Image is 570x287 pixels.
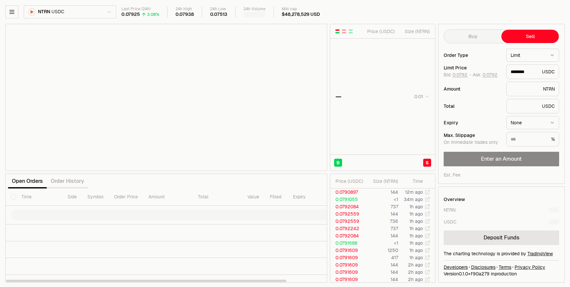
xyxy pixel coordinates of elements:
[282,12,320,18] div: $48,278,529 USD
[506,132,559,146] div: %
[409,225,423,231] time: 1h ago
[6,24,327,171] iframe: Financial Chart
[330,276,366,283] td: 0.0791609
[506,99,559,113] div: USDC
[404,178,423,184] div: Time
[444,196,465,203] div: Overview
[471,264,495,270] a: Disclosures
[444,53,501,58] div: Order Type
[330,254,366,261] td: 0.0791609
[335,92,341,101] div: —
[444,140,501,145] div: On immediate trades only
[506,82,559,96] div: NTRN
[409,247,423,253] time: 1h ago
[330,268,366,276] td: 0.0791609
[365,28,395,35] div: Price ( USDC )
[444,219,457,225] div: USDC
[28,9,35,15] img: NTRN Logo
[175,12,194,18] div: 0.07938
[404,196,423,202] time: 34m ago
[330,232,366,239] td: 0.0792084
[366,247,398,254] td: 1250
[412,93,430,101] button: 0.01
[444,65,501,70] div: Limit Price
[330,247,366,254] td: 0.0791609
[452,72,468,77] button: 0.0792
[409,240,423,246] time: 1h ago
[444,120,501,125] div: Expiry
[515,264,545,270] a: Privacy Policy
[444,270,559,277] div: Version 0.1.0 + in production
[109,188,143,206] th: Order Price
[366,276,398,283] td: 144
[11,194,16,200] button: Select all
[366,254,398,261] td: 417
[210,7,228,12] div: 24h Low
[366,239,398,247] td: <1
[366,261,398,268] td: 144
[408,269,423,275] time: 2h ago
[444,172,460,178] div: Est. Fee
[409,255,423,261] time: 1h ago
[371,178,398,184] div: Size ( NTRN )
[336,159,340,166] span: B
[243,7,266,12] div: 24h Volume
[335,178,365,184] div: Price ( USDC )
[501,30,559,43] button: Sell
[16,188,62,206] th: Time
[444,264,468,270] a: Developers
[121,12,140,18] div: 0.07925
[330,196,366,203] td: 0.0791055
[143,188,193,206] th: Amount
[409,204,423,210] time: 1h ago
[51,9,64,15] span: USDC
[366,196,398,203] td: <1
[527,251,553,257] a: TradingView
[38,9,50,15] span: NTRN
[47,175,88,188] button: Order History
[366,268,398,276] td: 144
[330,261,366,268] td: 0.0791609
[405,189,423,195] time: 12m ago
[506,64,559,79] div: USDC
[121,7,159,12] div: Last Price (24h)
[82,188,109,206] th: Symbol
[444,133,501,138] div: Max. Slippage
[265,188,288,206] th: Filled
[330,188,366,196] td: 0.0790897
[444,250,559,257] div: The charting technology is provided by
[366,188,398,196] td: 144
[335,29,340,34] button: Show Buy and Sell Orders
[444,30,501,43] button: Buy
[366,203,398,210] td: 737
[330,210,366,218] td: 0.0792559
[444,230,559,245] a: Deposit Funds
[175,7,194,12] div: 24h High
[62,188,82,206] th: Side
[330,203,366,210] td: 0.0792084
[147,12,159,17] div: 3.08%
[330,239,366,247] td: 0.0791688
[444,104,501,108] div: Total
[444,87,501,91] div: Amount
[408,276,423,282] time: 2h ago
[482,72,498,77] button: 0.0792
[506,116,559,129] button: None
[366,218,398,225] td: 736
[341,29,347,34] button: Show Sell Orders Only
[288,188,332,206] th: Expiry
[506,49,559,62] button: Limit
[409,211,423,217] time: 1h ago
[366,225,398,232] td: 737
[348,29,353,34] button: Show Buy Orders Only
[444,72,471,78] span: Bid -
[473,72,498,78] span: Ask
[409,218,423,224] time: 1h ago
[409,233,423,239] time: 1h ago
[210,12,228,18] div: 0.07513
[408,262,423,268] time: 2h ago
[282,7,320,12] div: Mkt cap
[499,264,511,270] a: Terms
[8,175,47,188] button: Open Orders
[242,188,265,206] th: Value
